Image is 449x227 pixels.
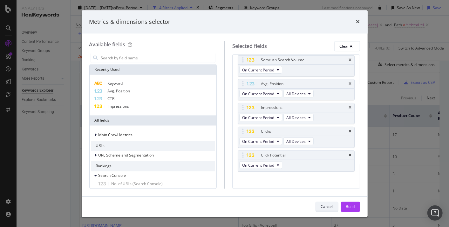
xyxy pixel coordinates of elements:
div: Clicks [261,128,271,135]
div: times [349,82,352,86]
div: times [349,153,352,157]
div: modal [82,10,368,217]
button: Build [341,202,360,212]
span: All Devices [286,138,306,144]
div: times [356,18,360,26]
button: On Current Period [239,114,282,121]
button: On Current Period [239,137,282,145]
div: Rankings [91,161,215,171]
div: Clear All [340,43,355,49]
span: On Current Period [242,67,274,72]
span: CTR [108,96,115,102]
div: Selected fields [232,43,267,50]
div: Avg. Position [261,81,283,87]
button: All Devices [283,137,314,145]
div: Available fields [89,41,126,48]
div: times [349,58,352,62]
span: All Devices [286,115,306,120]
span: No. of URLs (Search Console) [112,181,163,187]
div: Open Intercom Messenger [427,205,443,221]
div: Build [346,204,355,209]
span: All Devices [286,91,306,96]
button: On Current Period [239,161,282,169]
div: Impressions [261,104,282,111]
span: On Current Period [242,138,274,144]
div: times [349,106,352,110]
div: Cancel [321,204,333,209]
input: Search by field name [100,53,215,63]
div: URLs [91,141,215,151]
span: Avg. Position [108,89,130,94]
div: All fields [90,116,217,126]
span: URL Scheme and Segmentation [99,153,154,158]
span: On Current Period [242,91,274,96]
button: All Devices [283,114,314,121]
button: Cancel [316,202,338,212]
button: On Current Period [239,90,282,97]
div: Click Potential [261,152,286,158]
button: All Devices [283,90,314,97]
div: ImpressionstimesOn Current PeriodAll Devices [238,103,355,124]
div: Click PotentialtimesOn Current Period [238,150,355,172]
span: On Current Period [242,115,274,120]
span: Keyword [108,81,123,86]
div: ClickstimesOn Current PeriodAll Devices [238,127,355,148]
span: Impressions [108,104,129,109]
button: On Current Period [239,66,282,74]
div: times [349,130,352,133]
div: Recently Used [90,65,217,75]
span: Main Crawl Metrics [99,132,133,138]
div: Metrics & dimensions selector [89,18,171,26]
span: Search Console [99,173,126,178]
div: Semrush Search Volume [261,57,304,63]
div: Avg. PositiontimesOn Current PeriodAll Devices [238,79,355,100]
span: On Current Period [242,162,274,168]
button: Clear All [334,41,360,51]
div: Semrush Search VolumetimesOn Current Period [238,55,355,77]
